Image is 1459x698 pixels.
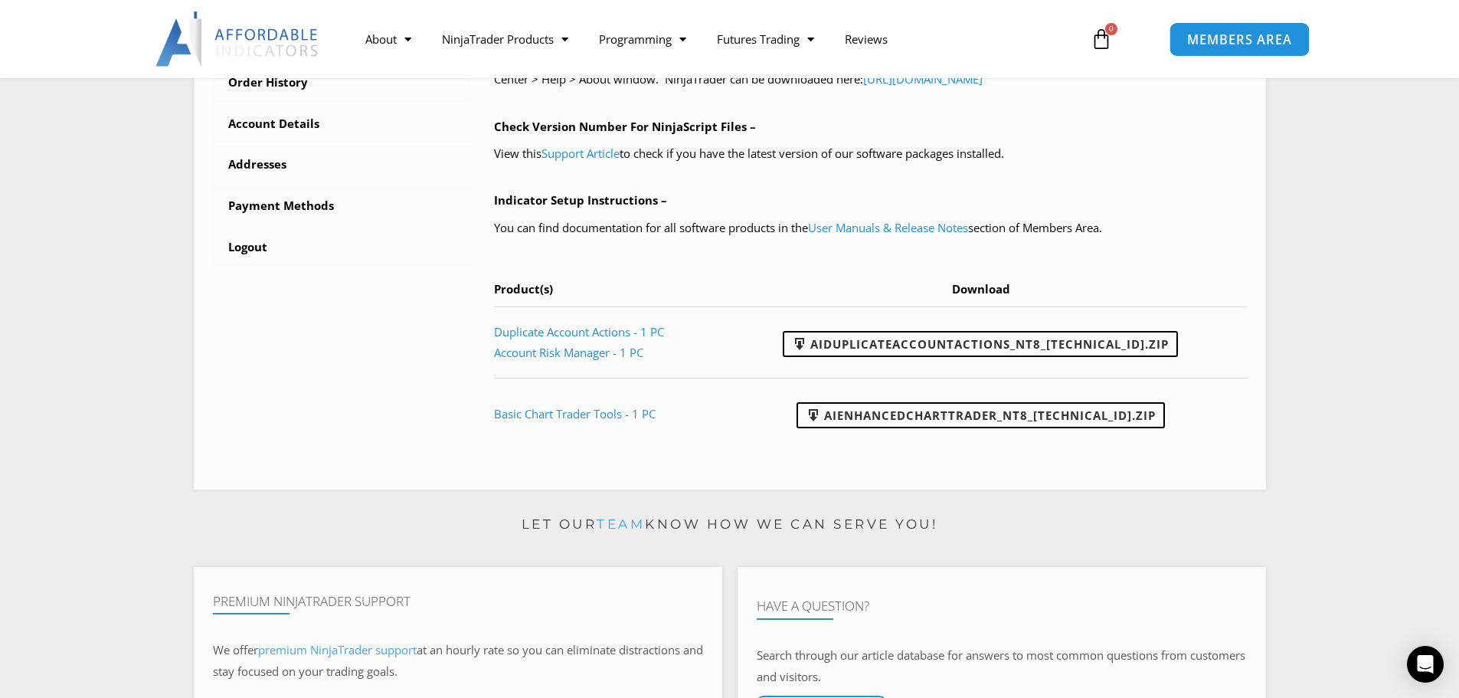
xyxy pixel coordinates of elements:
p: Search through our article database for answers to most common questions from customers and visit... [757,645,1247,688]
a: Futures Trading [702,21,829,57]
a: NinjaTrader Products [427,21,584,57]
a: Duplicate Account Actions - 1 PC [494,324,664,339]
p: View this to check if you have the latest version of our software packages installed. [494,143,1247,165]
a: Addresses [213,145,472,185]
a: Programming [584,21,702,57]
span: at an hourly rate so you can eliminate distractions and stay focused on your trading goals. [213,642,703,679]
span: 0 [1105,23,1117,35]
a: Support Article [541,146,620,161]
span: MEMBERS AREA [1187,33,1292,46]
a: team [597,516,645,532]
h4: Have A Question? [757,598,1247,614]
a: 0 [1068,17,1135,61]
b: Indicator Setup Instructions – [494,192,667,208]
a: AIDuplicateAccountActions_NT8_[TECHNICAL_ID].zip [783,331,1178,357]
img: LogoAI | Affordable Indicators – NinjaTrader [155,11,320,67]
a: Order History [213,63,472,103]
a: AIEnhancedChartTrader_NT8_[TECHNICAL_ID].zip [797,402,1165,428]
a: Payment Methods [213,186,472,226]
a: Logout [213,228,472,267]
span: Download [952,281,1010,297]
span: Product(s) [494,281,553,297]
h4: Premium NinjaTrader Support [213,594,703,609]
a: User Manuals & Release Notes [808,220,968,235]
nav: Menu [350,21,1073,57]
a: About [350,21,427,57]
p: You can find documentation for all software products in the section of Members Area. [494,218,1247,239]
b: Check Version Number For NinjaScript Files – [494,119,756,134]
div: Open Intercom Messenger [1407,646,1444,683]
a: Basic Chart Trader Tools - 1 PC [494,406,656,421]
a: Account Risk Manager - 1 PC [494,345,643,360]
a: Account Details [213,104,472,144]
a: MEMBERS AREA [1169,21,1310,56]
p: Let our know how we can serve you! [194,513,1266,537]
a: Reviews [829,21,903,57]
a: [URL][DOMAIN_NAME] [863,71,983,87]
a: premium NinjaTrader support [258,642,417,657]
span: We offer [213,642,258,657]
